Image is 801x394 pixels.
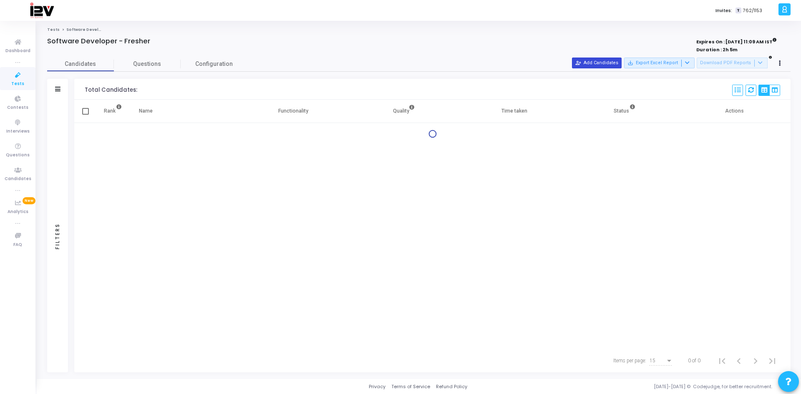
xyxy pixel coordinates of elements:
[575,60,581,66] mat-icon: person_add_alt
[688,357,700,364] div: 0 of 0
[85,87,137,93] div: Total Candidates:
[680,100,791,123] th: Actions
[47,37,150,45] h4: Software Developer - Fresher
[6,152,30,159] span: Questions
[624,58,695,68] button: Export Excel Report
[114,60,181,68] span: Questions
[47,60,114,68] span: Candidates
[743,7,762,14] span: 762/1153
[747,352,764,369] button: Next page
[47,27,791,33] nav: breadcrumb
[758,85,780,96] div: View Options
[139,106,153,115] div: Name
[569,100,680,123] th: Status
[650,358,655,364] span: 15
[369,383,385,390] a: Privacy
[696,36,777,45] strong: Expires On : [DATE] 11:09 AM IST
[501,106,527,115] div: Time taken
[6,128,30,135] span: Interviews
[13,241,22,248] span: FAQ
[7,104,28,111] span: Contests
[714,352,730,369] button: First page
[66,27,129,32] span: Software Developer - Fresher
[650,358,673,364] mat-select: Items per page:
[348,100,459,123] th: Quality
[47,27,60,32] a: Tests
[436,383,467,390] a: Refund Policy
[95,100,131,123] th: Rank
[23,197,35,204] span: New
[715,7,732,14] label: Invites:
[30,2,54,19] img: logo
[613,357,646,364] div: Items per page:
[238,100,349,123] th: Functionality
[195,60,233,68] span: Configuration
[5,176,31,183] span: Candidates
[54,190,61,282] div: Filters
[730,352,747,369] button: Previous page
[572,58,622,68] button: Add Candidates
[697,58,768,68] button: Download PDF Reports
[5,48,30,55] span: Dashboard
[8,208,28,216] span: Analytics
[467,383,791,390] div: [DATE]-[DATE] © Codejudge, for better recruitment.
[391,383,430,390] a: Terms of Service
[627,60,633,66] mat-icon: save_alt
[696,46,738,53] strong: Duration : 2h 5m
[736,8,741,14] span: T
[11,80,24,88] span: Tests
[764,352,781,369] button: Last page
